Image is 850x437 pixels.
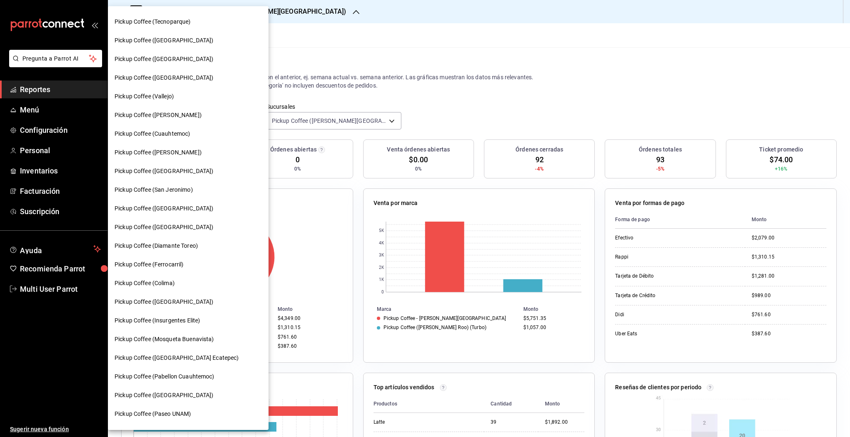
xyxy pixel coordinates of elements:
[108,125,269,143] div: Pickup Coffee (Cuauhtemoc)
[108,237,269,255] div: Pickup Coffee (Diamante Toreo)
[108,143,269,162] div: Pickup Coffee ([PERSON_NAME])
[115,129,190,138] span: Pickup Coffee (Cuauhtemoc)
[115,92,174,101] span: Pickup Coffee (Vallejo)
[108,12,269,31] div: Pickup Coffee (Tecnoparque)
[115,36,213,45] span: Pickup Coffee ([GEOGRAPHIC_DATA])
[108,349,269,367] div: Pickup Coffee ([GEOGRAPHIC_DATA] Ecatepec)
[108,386,269,405] div: Pickup Coffee ([GEOGRAPHIC_DATA])
[108,293,269,311] div: Pickup Coffee ([GEOGRAPHIC_DATA])
[108,405,269,423] div: Pickup Coffee (Paseo UNAM)
[115,316,200,325] span: Pickup Coffee (Insurgentes Elite)
[108,199,269,218] div: Pickup Coffee ([GEOGRAPHIC_DATA])
[108,218,269,237] div: Pickup Coffee ([GEOGRAPHIC_DATA])
[115,55,213,63] span: Pickup Coffee ([GEOGRAPHIC_DATA])
[108,68,269,87] div: Pickup Coffee ([GEOGRAPHIC_DATA])
[115,186,193,194] span: Pickup Coffee (San Jeronimo)
[115,391,213,400] span: Pickup Coffee ([GEOGRAPHIC_DATA])
[115,260,184,269] span: Pickup Coffee (Ferrocarril)
[108,367,269,386] div: Pickup Coffee (Pabellon Cuauhtemoc)
[115,298,213,306] span: Pickup Coffee ([GEOGRAPHIC_DATA])
[108,162,269,181] div: Pickup Coffee ([GEOGRAPHIC_DATA])
[108,31,269,50] div: Pickup Coffee ([GEOGRAPHIC_DATA])
[108,311,269,330] div: Pickup Coffee (Insurgentes Elite)
[108,255,269,274] div: Pickup Coffee (Ferrocarril)
[108,181,269,199] div: Pickup Coffee (San Jeronimo)
[115,279,175,288] span: Pickup Coffee (Colima)
[108,330,269,349] div: Pickup Coffee (Mosqueta Buenavista)
[115,17,191,26] span: Pickup Coffee (Tecnoparque)
[108,106,269,125] div: Pickup Coffee ([PERSON_NAME])
[115,223,213,232] span: Pickup Coffee ([GEOGRAPHIC_DATA])
[115,167,213,176] span: Pickup Coffee ([GEOGRAPHIC_DATA])
[115,73,213,82] span: Pickup Coffee ([GEOGRAPHIC_DATA])
[115,204,213,213] span: Pickup Coffee ([GEOGRAPHIC_DATA])
[115,354,239,362] span: Pickup Coffee ([GEOGRAPHIC_DATA] Ecatepec)
[115,410,191,418] span: Pickup Coffee (Paseo UNAM)
[115,242,198,250] span: Pickup Coffee (Diamante Toreo)
[115,111,202,120] span: Pickup Coffee ([PERSON_NAME])
[115,335,214,344] span: Pickup Coffee (Mosqueta Buenavista)
[115,372,215,381] span: Pickup Coffee (Pabellon Cuauhtemoc)
[115,148,202,157] span: Pickup Coffee ([PERSON_NAME])
[108,50,269,68] div: Pickup Coffee ([GEOGRAPHIC_DATA])
[108,274,269,293] div: Pickup Coffee (Colima)
[115,428,206,437] span: Pickup Coffee (Encuentro Fortuna)
[108,87,269,106] div: Pickup Coffee (Vallejo)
